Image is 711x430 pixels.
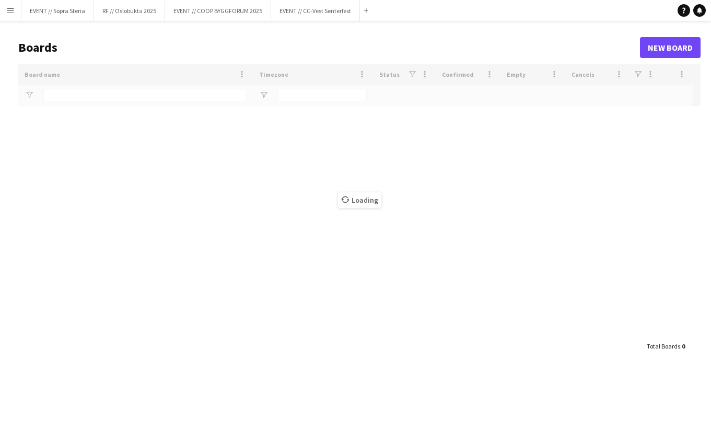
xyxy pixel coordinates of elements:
[647,342,680,350] span: Total Boards
[21,1,94,21] button: EVENT // Sopra Steria
[647,336,685,356] div: :
[165,1,271,21] button: EVENT // COOP BYGGFORUM 2025
[94,1,165,21] button: RF // Oslobukta 2025
[338,192,381,208] span: Loading
[682,342,685,350] span: 0
[271,1,360,21] button: EVENT // CC-Vest Senterfest
[18,40,640,55] h1: Boards
[640,37,701,58] a: New Board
